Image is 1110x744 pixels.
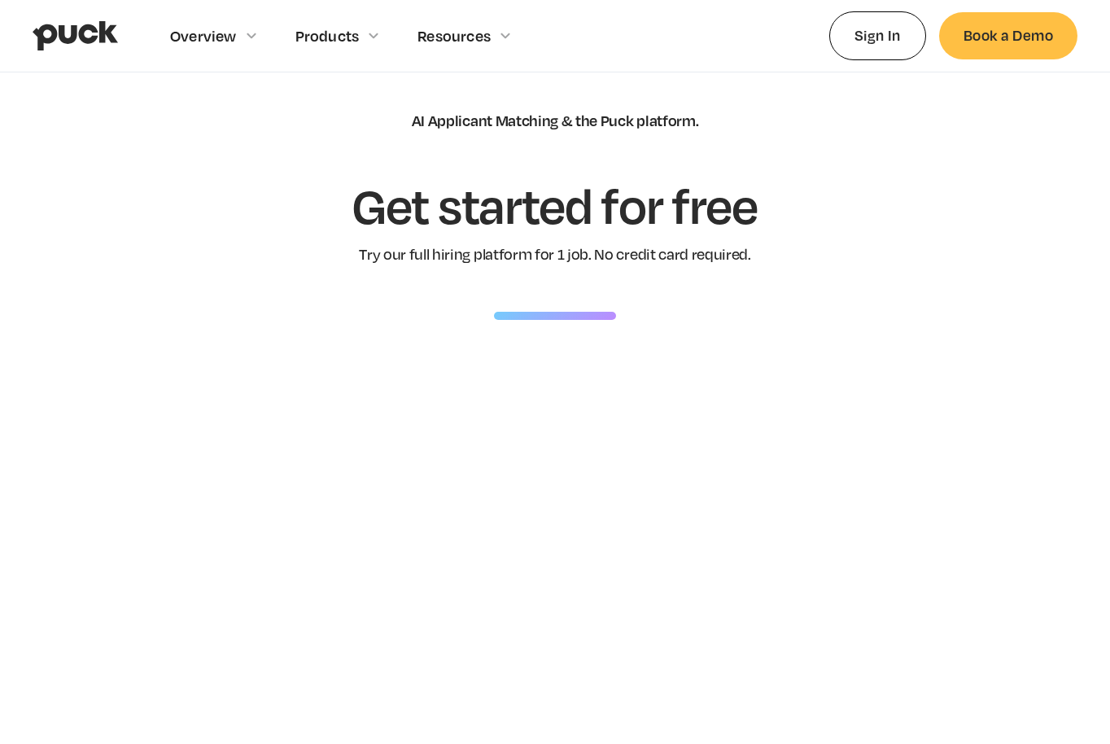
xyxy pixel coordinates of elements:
div: Try our full hiring platform for 1 job. No credit card required. [359,245,751,263]
div: Products [295,27,360,45]
div: Resources [417,27,491,45]
a: Sign In [829,11,926,59]
div: AI Applicant Matching & the Puck platform. [412,112,699,129]
div: Overview [170,27,237,45]
iframe: Intro to Puck [265,369,845,695]
a: Book a Demo [939,12,1077,59]
h1: Get started for free [352,178,758,232]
